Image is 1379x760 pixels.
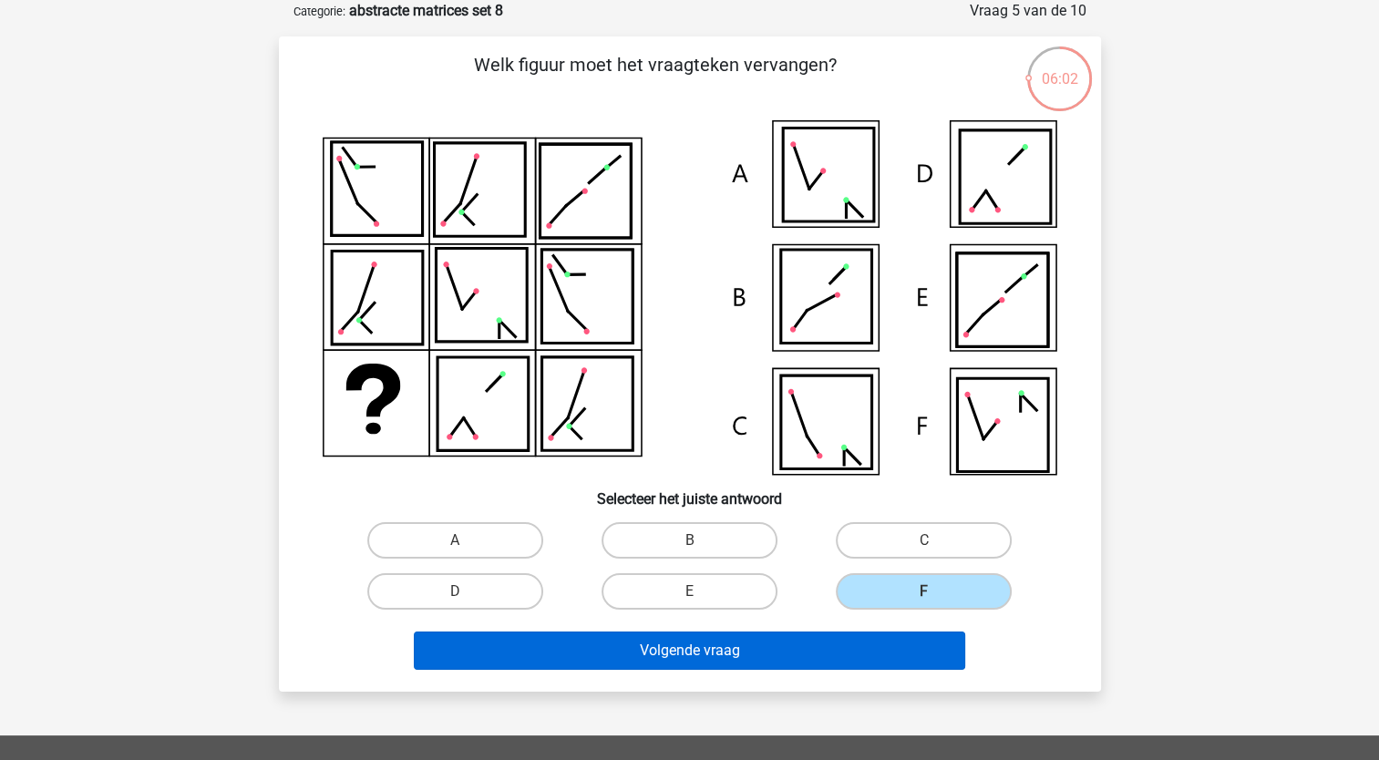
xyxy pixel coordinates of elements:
label: A [367,522,543,559]
label: F [836,573,1012,610]
strong: abstracte matrices set 8 [349,2,503,19]
div: 06:02 [1025,45,1094,90]
label: E [602,573,777,610]
label: D [367,573,543,610]
p: Welk figuur moet het vraagteken vervangen? [308,51,1003,106]
button: Volgende vraag [414,632,965,670]
small: Categorie: [293,5,345,18]
label: B [602,522,777,559]
h6: Selecteer het juiste antwoord [308,476,1072,508]
label: C [836,522,1012,559]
